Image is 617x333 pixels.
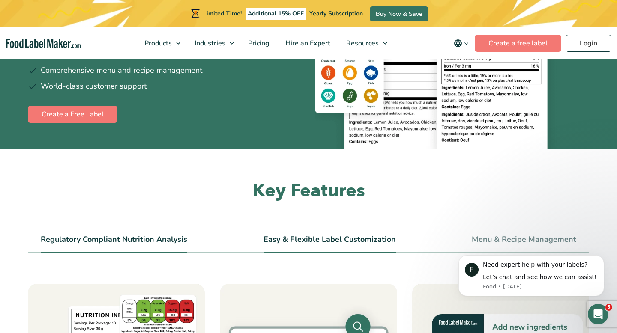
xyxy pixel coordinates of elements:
a: Products [137,27,185,59]
a: Industries [187,27,238,59]
li: Easy & Flexible Label Customization [264,234,396,253]
a: Menu & Recipe Management [472,235,576,244]
a: Buy Now & Save [370,6,428,21]
a: Regulatory Compliant Nutrition Analysis [41,235,187,244]
li: Menu & Recipe Management [472,234,576,253]
a: Hire an Expert [278,27,336,59]
span: 5 [605,304,612,311]
span: Limited Time! [203,9,242,18]
span: Resources [344,39,380,48]
iframe: Intercom live chat [588,304,608,324]
span: Products [142,39,173,48]
span: Yearly Subscription [309,9,363,18]
a: Pricing [240,27,276,59]
span: Additional 15% OFF [246,8,306,20]
a: Create a Free Label [28,106,117,123]
span: World-class customer support [41,80,147,92]
span: Hire an Expert [283,39,331,48]
iframe: Intercom notifications message [446,247,617,301]
a: Resources [338,27,392,59]
span: Industries [192,39,226,48]
a: Easy & Flexible Label Customization [264,235,396,244]
a: Login [566,35,611,52]
a: Create a free label [475,35,561,52]
li: Regulatory Compliant Nutrition Analysis [41,234,187,253]
span: Pricing [246,39,270,48]
span: Comprehensive menu and recipe management [41,65,202,76]
h2: Key Features [28,179,589,203]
